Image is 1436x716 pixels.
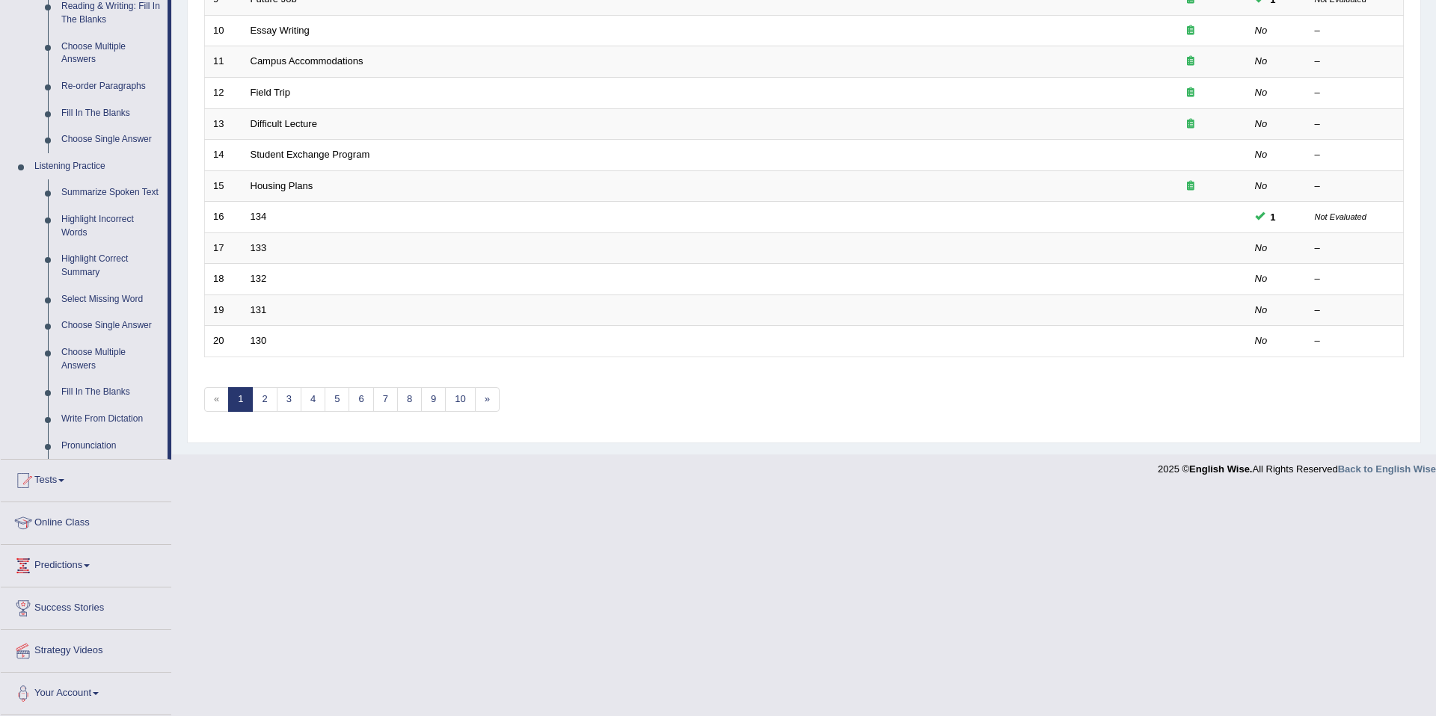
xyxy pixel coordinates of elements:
[421,387,446,412] a: 9
[251,242,267,253] a: 133
[1143,55,1239,69] div: Exam occurring question
[373,387,398,412] a: 7
[1,673,171,710] a: Your Account
[205,140,242,171] td: 14
[205,232,242,264] td: 17
[1255,25,1268,36] em: No
[1255,335,1268,346] em: No
[251,273,267,284] a: 132
[252,387,277,412] a: 2
[1315,148,1396,162] div: –
[55,406,168,433] a: Write From Dictation
[55,206,168,246] a: Highlight Incorrect Words
[1143,179,1239,194] div: Exam occurring question
[228,387,253,412] a: 1
[1255,118,1268,129] em: No
[1338,463,1436,475] a: Back to English Wise
[1,630,171,667] a: Strategy Videos
[1255,273,1268,284] em: No
[1315,86,1396,100] div: –
[1255,180,1268,191] em: No
[55,286,168,313] a: Select Missing Word
[349,387,373,412] a: 6
[1315,24,1396,38] div: –
[1158,454,1436,476] div: 2025 © All Rights Reserved
[1143,117,1239,132] div: Exam occurring question
[1315,179,1396,194] div: –
[1189,463,1252,475] strong: English Wise.
[1255,304,1268,315] em: No
[1,545,171,582] a: Predictions
[55,339,168,379] a: Choose Multiple Answers
[205,170,242,202] td: 15
[205,264,242,295] td: 18
[1315,303,1396,318] div: –
[55,433,168,460] a: Pronunciation
[1315,334,1396,348] div: –
[1255,149,1268,160] em: No
[1315,117,1396,132] div: –
[1255,55,1268,67] em: No
[1,460,171,497] a: Tests
[251,25,310,36] a: Essay Writing
[251,304,267,315] a: 131
[301,387,325,412] a: 4
[55,379,168,406] a: Fill In The Blanks
[1,502,171,540] a: Online Class
[251,118,317,129] a: Difficult Lecture
[1315,212,1366,221] small: Not Evaluated
[55,34,168,73] a: Choose Multiple Answers
[205,46,242,78] td: 11
[1315,272,1396,286] div: –
[251,87,290,98] a: Field Trip
[251,211,267,222] a: 134
[55,73,168,100] a: Re-order Paragraphs
[1,587,171,625] a: Success Stories
[251,55,363,67] a: Campus Accommodations
[1255,87,1268,98] em: No
[28,153,168,180] a: Listening Practice
[205,77,242,108] td: 12
[251,335,267,346] a: 130
[204,387,229,412] span: «
[205,108,242,140] td: 13
[205,326,242,357] td: 20
[55,126,168,153] a: Choose Single Answer
[55,312,168,339] a: Choose Single Answer
[325,387,349,412] a: 5
[1143,24,1239,38] div: Exam occurring question
[55,179,168,206] a: Summarize Spoken Text
[1143,86,1239,100] div: Exam occurring question
[445,387,475,412] a: 10
[475,387,500,412] a: »
[1265,209,1282,225] span: You can still take this question
[205,202,242,233] td: 16
[251,149,370,160] a: Student Exchange Program
[55,246,168,286] a: Highlight Correct Summary
[55,100,168,127] a: Fill In The Blanks
[1255,242,1268,253] em: No
[397,387,422,412] a: 8
[251,180,313,191] a: Housing Plans
[205,15,242,46] td: 10
[205,294,242,326] td: 19
[1315,55,1396,69] div: –
[277,387,301,412] a: 3
[1315,241,1396,256] div: –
